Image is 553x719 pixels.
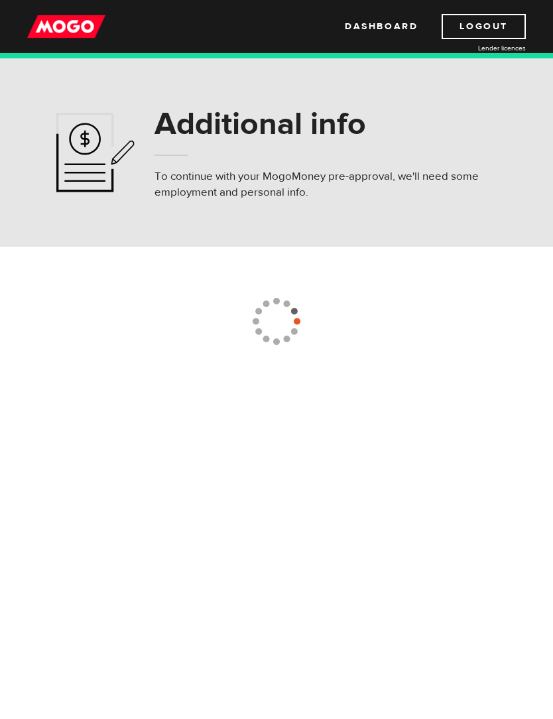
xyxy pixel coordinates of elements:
[426,43,526,53] a: Lender licences
[56,113,135,192] img: application-ef4f7aff46a5c1a1d42a38d909f5b40b.svg
[154,107,497,141] h1: Additional info
[252,247,302,396] img: loading-colorWheel_medium.gif
[27,14,105,39] img: mogo_logo-11ee424be714fa7cbb0f0f49df9e16ec.png
[154,168,497,200] p: To continue with your MogoMoney pre-approval, we'll need some employment and personal info.
[345,14,418,39] a: Dashboard
[442,14,526,39] a: Logout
